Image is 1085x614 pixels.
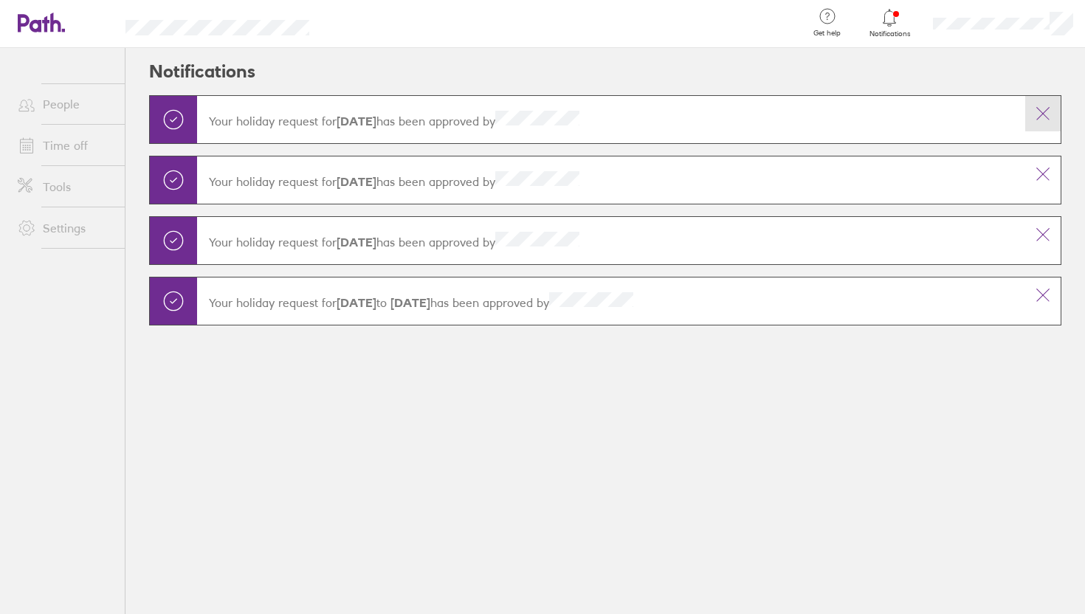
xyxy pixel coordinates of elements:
[149,48,255,95] h2: Notifications
[337,174,376,189] strong: [DATE]
[209,171,1013,189] p: Your holiday request for has been approved by
[209,292,1013,310] p: Your holiday request for has been approved by
[6,131,125,160] a: Time off
[6,172,125,201] a: Tools
[209,232,1013,249] p: Your holiday request for has been approved by
[866,7,914,38] a: Notifications
[6,89,125,119] a: People
[337,235,376,249] strong: [DATE]
[337,114,376,128] strong: [DATE]
[387,295,430,310] strong: [DATE]
[6,213,125,243] a: Settings
[209,111,1013,128] p: Your holiday request for has been approved by
[337,295,430,310] span: to
[803,29,851,38] span: Get help
[866,30,914,38] span: Notifications
[337,295,376,310] strong: [DATE]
